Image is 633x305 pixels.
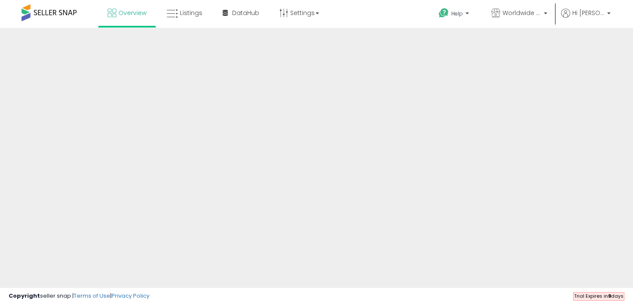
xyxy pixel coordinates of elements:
[503,9,541,17] span: Worldwide Trends Group
[232,9,259,17] span: DataHub
[561,9,611,28] a: Hi [PERSON_NAME]
[118,9,146,17] span: Overview
[9,292,149,300] div: seller snap | |
[112,292,149,300] a: Privacy Policy
[572,9,605,17] span: Hi [PERSON_NAME]
[451,10,463,17] span: Help
[574,293,624,299] span: Trial Expires in days
[74,292,110,300] a: Terms of Use
[9,292,40,300] strong: Copyright
[432,1,478,28] a: Help
[438,8,449,18] i: Get Help
[180,9,202,17] span: Listings
[608,293,611,299] b: 9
